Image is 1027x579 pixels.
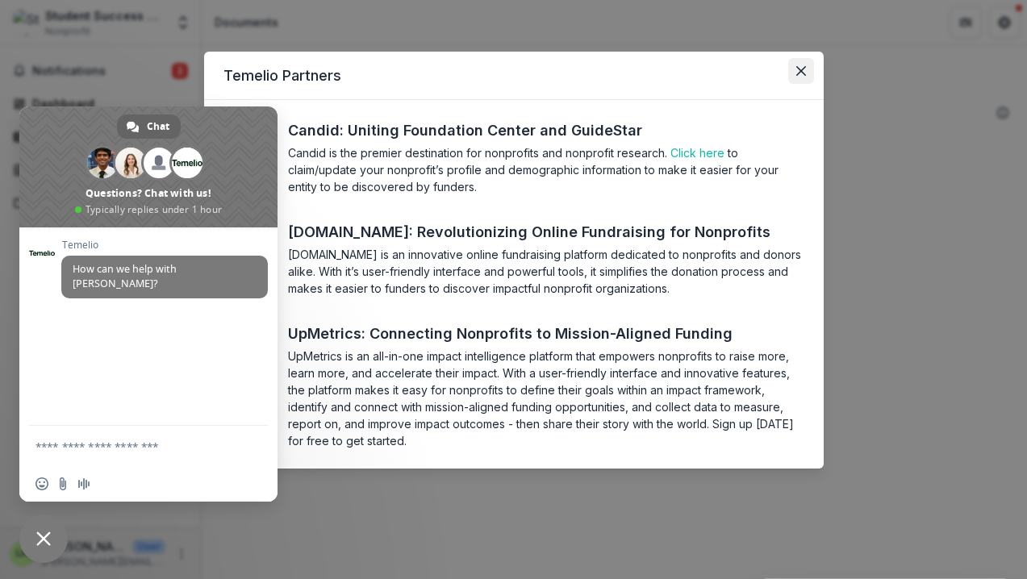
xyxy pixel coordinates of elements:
[147,115,169,139] span: Chat
[288,119,672,141] a: Candid: Uniting Foundation Center and GuideStar
[73,262,177,290] span: How can we help with [PERSON_NAME]?
[788,58,814,84] button: Close
[35,477,48,490] span: Insert an emoji
[670,146,724,160] a: Click here
[288,348,804,449] section: UpMetrics is an all-in-one impact intelligence platform that empowers nonprofits to raise more, l...
[19,514,68,563] a: Close chat
[117,115,181,139] a: Chat
[288,246,804,297] section: [DOMAIN_NAME] is an innovative online fundraising platform dedicated to nonprofits and donors ali...
[288,221,800,243] a: [DOMAIN_NAME]: Revolutionizing Online Fundraising for Nonprofits
[288,323,762,344] a: UpMetrics: Connecting Nonprofits to Mission-Aligned Funding
[204,52,824,100] header: Temelio Partners
[288,144,804,195] section: Candid is the premier destination for nonprofits and nonprofit research. to claim/update your non...
[77,477,90,490] span: Audio message
[35,426,229,466] textarea: Compose your message...
[56,477,69,490] span: Send a file
[61,240,268,251] span: Temelio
